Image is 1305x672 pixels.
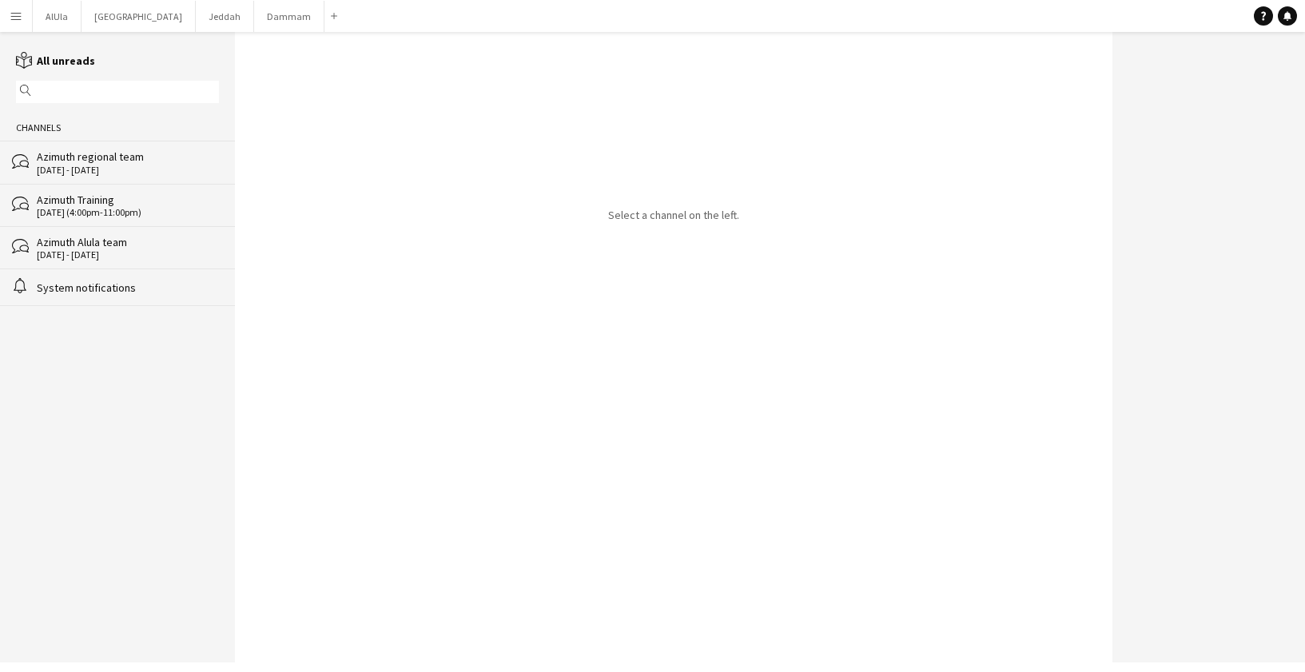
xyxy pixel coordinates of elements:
[254,1,324,32] button: Dammam
[16,54,95,68] a: All unreads
[196,1,254,32] button: Jeddah
[37,280,219,295] div: System notifications
[37,165,219,176] div: [DATE] - [DATE]
[608,208,739,222] p: Select a channel on the left.
[37,235,219,249] div: Azimuth Alula team
[37,193,219,207] div: Azimuth Training
[37,149,219,164] div: Azimuth regional team
[37,249,219,260] div: [DATE] - [DATE]
[82,1,196,32] button: [GEOGRAPHIC_DATA]
[33,1,82,32] button: AlUla
[37,207,219,218] div: [DATE] (4:00pm-11:00pm)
